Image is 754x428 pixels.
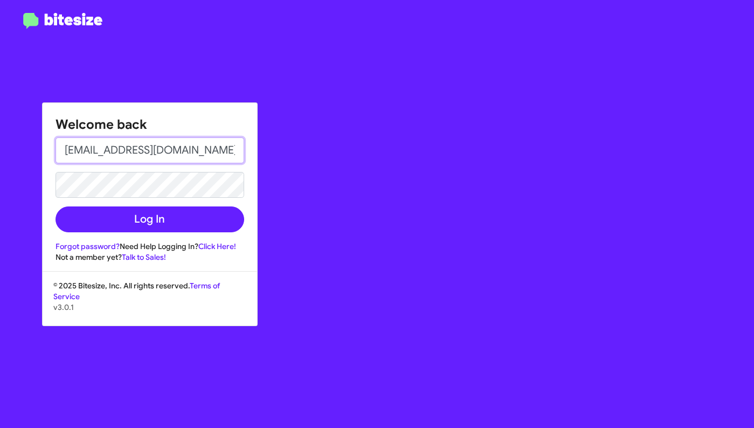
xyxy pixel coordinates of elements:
[56,137,244,163] input: Email address
[56,252,244,263] div: Not a member yet?
[43,280,257,326] div: © 2025 Bitesize, Inc. All rights reserved.
[198,241,236,251] a: Click Here!
[56,241,120,251] a: Forgot password?
[56,206,244,232] button: Log In
[53,302,246,313] p: v3.0.1
[56,241,244,252] div: Need Help Logging In?
[56,116,244,133] h1: Welcome back
[53,281,220,301] a: Terms of Service
[122,252,166,262] a: Talk to Sales!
